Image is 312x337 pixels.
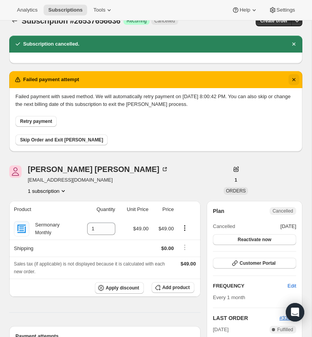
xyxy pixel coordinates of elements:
h2: FREQUENCY [213,282,288,290]
button: Edit [283,280,301,292]
span: Subscriptions [48,7,83,13]
th: Shipping [9,240,76,257]
button: Subscriptions [44,5,87,15]
button: Analytics [12,5,42,15]
th: Quantity [76,201,118,218]
th: Price [151,201,176,218]
div: Open Intercom Messenger [286,303,304,322]
span: $0.00 [161,245,174,251]
span: Customer Portal [239,260,275,266]
span: Reactivate now [238,237,271,243]
h2: LAST ORDER [213,314,280,322]
div: [PERSON_NAME] [PERSON_NAME] [28,165,169,173]
button: Shipping actions [179,243,191,252]
span: Add product [162,284,190,291]
span: Retry payment [20,118,52,124]
button: Tools [89,5,118,15]
button: Skip Order and Exit [PERSON_NAME] [15,134,108,145]
span: Sales tax (if applicable) is not displayed because it is calculated with each new order. [14,261,165,274]
button: Product actions [28,187,67,195]
span: $49.00 [133,226,148,231]
img: product img [14,221,29,237]
button: Help [227,5,262,15]
button: Create order [256,15,292,26]
button: Reactivate now [213,234,296,245]
span: Recurring [126,18,147,24]
button: Dismiss notification [288,39,299,49]
span: Cancelled [213,223,235,230]
span: [DATE] [213,326,229,334]
button: Add product [152,282,194,293]
span: 1 [234,177,237,183]
span: Skip Order and Exit [PERSON_NAME] [20,137,103,143]
span: [DATE] [280,223,296,230]
span: Cancelled [273,208,293,214]
span: Settings [277,7,295,13]
button: 1 [230,175,242,186]
button: Dismiss notification [288,74,299,85]
span: $49.00 [180,261,196,267]
div: Sermonary [29,221,60,237]
span: Thomas Stephenson [9,165,22,178]
button: Retry payment [15,116,57,127]
button: Settings [264,5,300,15]
button: Customer Portal [213,258,296,269]
span: Subscription #26537656636 [22,17,120,25]
h2: Failed payment attempt [23,76,79,83]
span: Cancelled [154,18,175,24]
p: Failed payment with saved method. We will automatically retry payment on [DATE] 8:00:42 PM. You c... [15,93,296,108]
th: Product [9,201,76,218]
h2: Plan [213,207,224,215]
span: Analytics [17,7,37,13]
span: Fulfilled [277,327,293,333]
h2: Subscription cancelled. [23,40,79,48]
span: Tools [93,7,105,13]
span: Apply discount [106,285,139,291]
span: Help [239,7,250,13]
button: #33565 [280,314,296,322]
button: Subscriptions [9,15,20,26]
a: #33565 [280,315,296,321]
span: $49.00 [159,226,174,231]
span: ORDERS [226,188,246,194]
button: Apply discount [95,282,144,294]
th: Unit Price [118,201,151,218]
small: Monthly [35,230,51,235]
span: Create order [260,18,288,24]
button: Product actions [179,224,191,232]
span: [EMAIL_ADDRESS][DOMAIN_NAME] [28,176,169,184]
span: Edit [288,282,296,290]
span: Every 1 month [213,294,245,300]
